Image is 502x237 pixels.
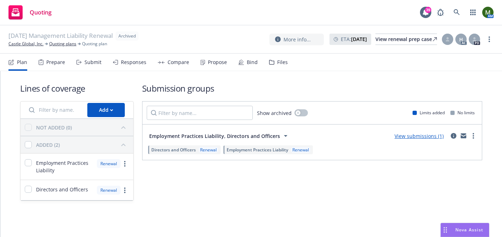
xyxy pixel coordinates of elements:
[459,132,468,140] a: mail
[36,122,129,133] button: NOT ADDED (0)
[441,223,450,237] div: Drag to move
[450,5,464,19] a: Search
[97,159,121,168] div: Renewal
[199,147,218,153] div: Renewal
[149,132,280,140] span: Employment Practices Liability, Directors and Officers
[469,132,478,140] a: more
[168,59,189,65] div: Compare
[284,36,311,43] span: More info...
[147,106,253,120] input: Filter by name...
[459,36,463,43] span: H
[450,110,475,116] div: No limits
[482,7,494,18] img: photo
[121,160,129,168] a: more
[351,36,367,42] strong: [DATE]
[6,2,54,22] a: Quoting
[121,186,129,195] a: more
[97,186,121,195] div: Renewal
[257,109,292,117] span: Show archived
[8,41,43,47] a: Castle Global, Inc.
[142,82,482,94] h1: Submission groups
[291,147,310,153] div: Renewal
[8,31,113,41] span: [DATE] Management Liability Renewal
[30,10,52,15] span: Quoting
[433,5,448,19] a: Report a Bug
[25,103,83,117] input: Filter by name...
[277,59,288,65] div: Files
[440,223,489,237] button: Nova Assist
[466,5,480,19] a: Switch app
[87,103,125,117] button: Add
[395,133,444,139] a: View submissions (1)
[341,35,367,43] span: ETA :
[82,41,107,47] span: Quoting plan
[425,7,431,13] div: 39
[36,159,93,174] span: Employment Practices Liability
[36,124,72,131] div: NOT ADDED (0)
[449,132,458,140] a: circleInformation
[455,227,483,233] span: Nova Assist
[375,34,437,45] a: View renewal prep case
[485,35,494,44] a: more
[36,186,88,193] span: Directors and Officers
[46,59,65,65] div: Prepare
[121,59,146,65] div: Responses
[269,34,324,45] button: More info...
[36,141,60,149] div: ADDED (2)
[208,59,227,65] div: Propose
[227,147,288,153] span: Employment Practices Liability
[118,33,136,39] span: Archived
[36,139,129,150] button: ADDED (2)
[151,147,196,153] span: Directors and Officers
[247,59,258,65] div: Bind
[17,59,27,65] div: Plan
[99,103,113,117] div: Add
[49,41,76,47] a: Quoting plans
[147,129,292,143] button: Employment Practices Liability, Directors and Officers
[413,110,445,116] div: Limits added
[84,59,101,65] div: Submit
[20,82,134,94] h1: Lines of coverage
